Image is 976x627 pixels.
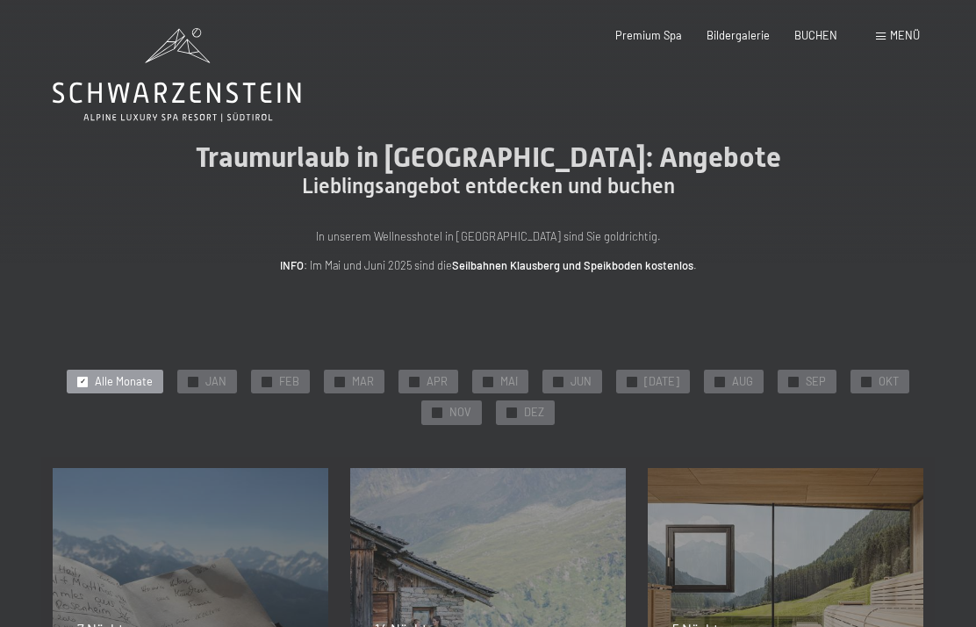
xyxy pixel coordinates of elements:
[80,377,86,386] span: ✓
[794,28,837,42] a: BUCHEN
[629,377,635,386] span: ✓
[890,28,920,42] span: Menü
[95,374,153,390] span: Alle Monate
[509,408,515,418] span: ✓
[707,28,770,42] a: Bildergalerie
[485,377,492,386] span: ✓
[717,377,723,386] span: ✓
[732,374,753,390] span: AUG
[280,258,304,272] strong: INFO
[137,256,839,274] p: : Im Mai und Juni 2025 sind die .
[615,28,682,42] a: Premium Spa
[190,377,197,386] span: ✓
[337,377,343,386] span: ✓
[434,408,441,418] span: ✓
[427,374,448,390] span: APR
[412,377,418,386] span: ✓
[879,374,899,390] span: OKT
[264,377,270,386] span: ✓
[137,227,839,245] p: In unserem Wellnesshotel in [GEOGRAPHIC_DATA] sind Sie goldrichtig.
[449,405,471,421] span: NOV
[571,374,592,390] span: JUN
[452,258,693,272] strong: Seilbahnen Klausberg und Speikboden kostenlos
[524,405,544,421] span: DEZ
[806,374,826,390] span: SEP
[644,374,679,390] span: [DATE]
[302,174,675,198] span: Lieblingsangebot entdecken und buchen
[196,141,781,174] span: Traumurlaub in [GEOGRAPHIC_DATA]: Angebote
[279,374,299,390] span: FEB
[205,374,226,390] span: JAN
[864,377,870,386] span: ✓
[500,374,518,390] span: MAI
[791,377,797,386] span: ✓
[352,374,374,390] span: MAR
[556,377,562,386] span: ✓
